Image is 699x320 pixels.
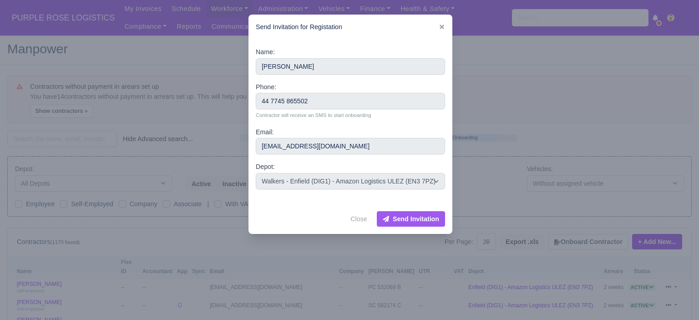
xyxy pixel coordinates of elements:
[653,276,699,320] iframe: Chat Widget
[256,82,276,92] label: Phone:
[248,15,452,40] div: Send Invitation for Registation
[377,211,445,227] button: Send Invitation
[256,127,274,137] label: Email:
[256,47,275,57] label: Name:
[256,111,445,119] small: Contractor will receive an SMS to start onboarding
[256,162,275,172] label: Depot:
